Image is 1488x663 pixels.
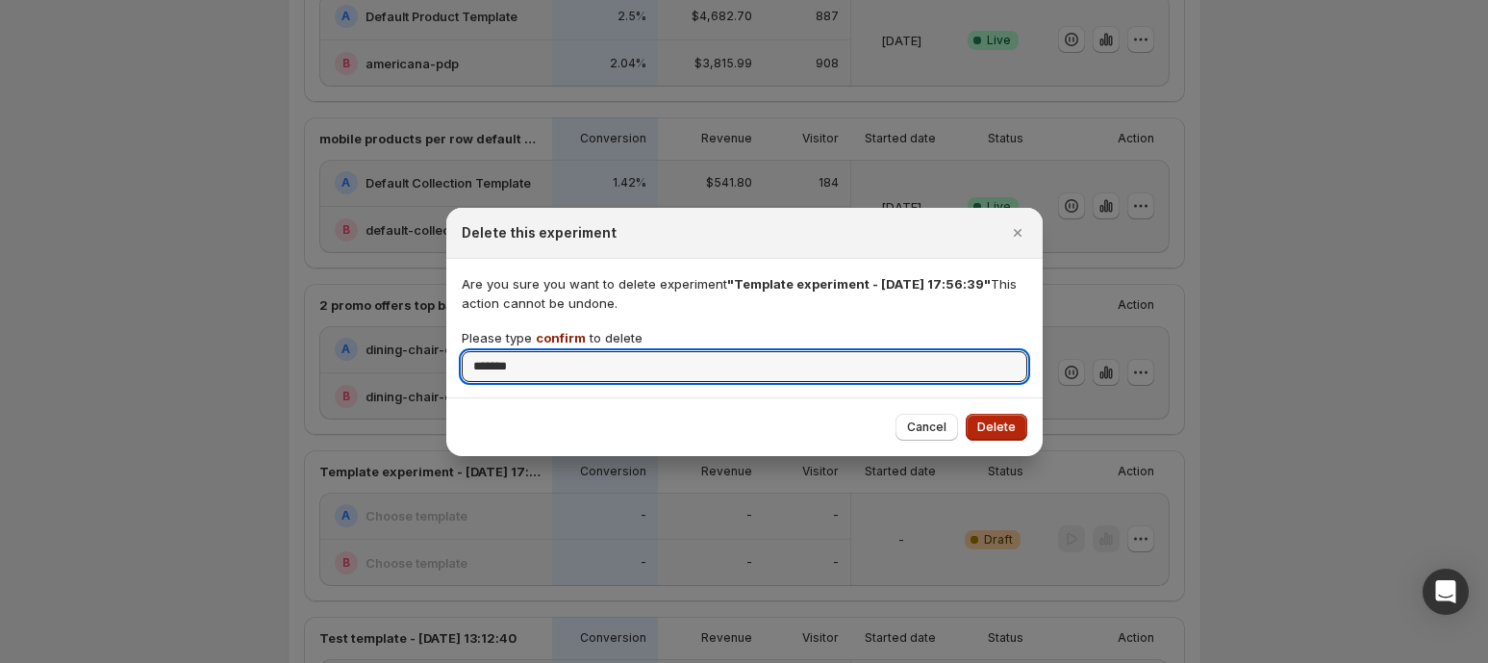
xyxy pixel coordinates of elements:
span: Cancel [907,420,946,435]
button: Delete [966,414,1027,441]
button: Cancel [895,414,958,441]
p: Are you sure you want to delete experiment This action cannot be undone. [462,274,1027,313]
h2: Delete this experiment [462,223,617,242]
span: "Template experiment - [DATE] 17:56:39" [727,276,991,292]
button: Close [1004,219,1031,246]
span: confirm [536,330,586,345]
span: Delete [977,420,1016,435]
p: Please type to delete [462,328,643,347]
div: Open Intercom Messenger [1423,569,1469,615]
